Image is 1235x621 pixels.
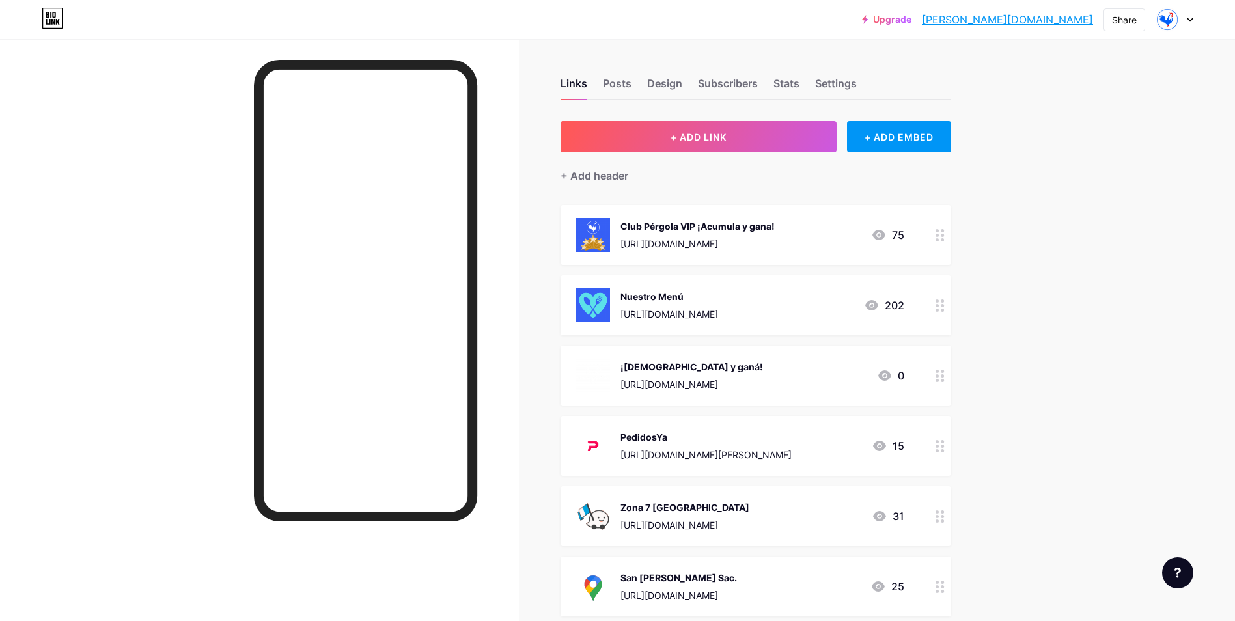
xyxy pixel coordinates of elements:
[620,518,749,532] div: [URL][DOMAIN_NAME]
[561,168,628,184] div: + Add header
[870,579,904,594] div: 25
[620,378,763,391] div: [URL][DOMAIN_NAME]
[620,237,775,251] div: [URL][DOMAIN_NAME]
[620,219,775,233] div: Club Pérgola VIP ¡Acumula y gana!
[671,131,727,143] span: + ADD LINK
[647,76,682,99] div: Design
[620,307,718,321] div: [URL][DOMAIN_NAME]
[620,571,737,585] div: San [PERSON_NAME] Sac.
[1155,7,1180,32] img: Pablo David Díaz
[576,218,610,252] img: Club Pérgola VIP ¡Acumula y gana!
[847,121,951,152] div: + ADD EMBED
[872,508,904,524] div: 31
[561,76,587,99] div: Links
[620,360,763,374] div: ¡[DEMOGRAPHIC_DATA] y ganá!
[620,588,737,602] div: [URL][DOMAIN_NAME]
[922,12,1093,27] a: [PERSON_NAME][DOMAIN_NAME]
[862,14,911,25] a: Upgrade
[576,288,610,322] img: Nuestro Menú
[698,76,758,99] div: Subscribers
[561,121,837,152] button: + ADD LINK
[872,438,904,454] div: 15
[864,297,904,313] div: 202
[620,430,792,444] div: PedidosYa
[620,290,718,303] div: Nuestro Menú
[1112,13,1137,27] div: Share
[815,76,857,99] div: Settings
[871,227,904,243] div: 75
[576,499,610,533] img: Zona 7 Guatemala
[620,501,749,514] div: Zona 7 [GEOGRAPHIC_DATA]
[603,76,631,99] div: Posts
[773,76,799,99] div: Stats
[877,368,904,383] div: 0
[576,359,610,393] img: ¡Apostá y ganá!
[576,570,610,603] img: San Juan Sac.
[620,448,792,462] div: [URL][DOMAIN_NAME][PERSON_NAME]
[576,429,610,463] img: PedidosYa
